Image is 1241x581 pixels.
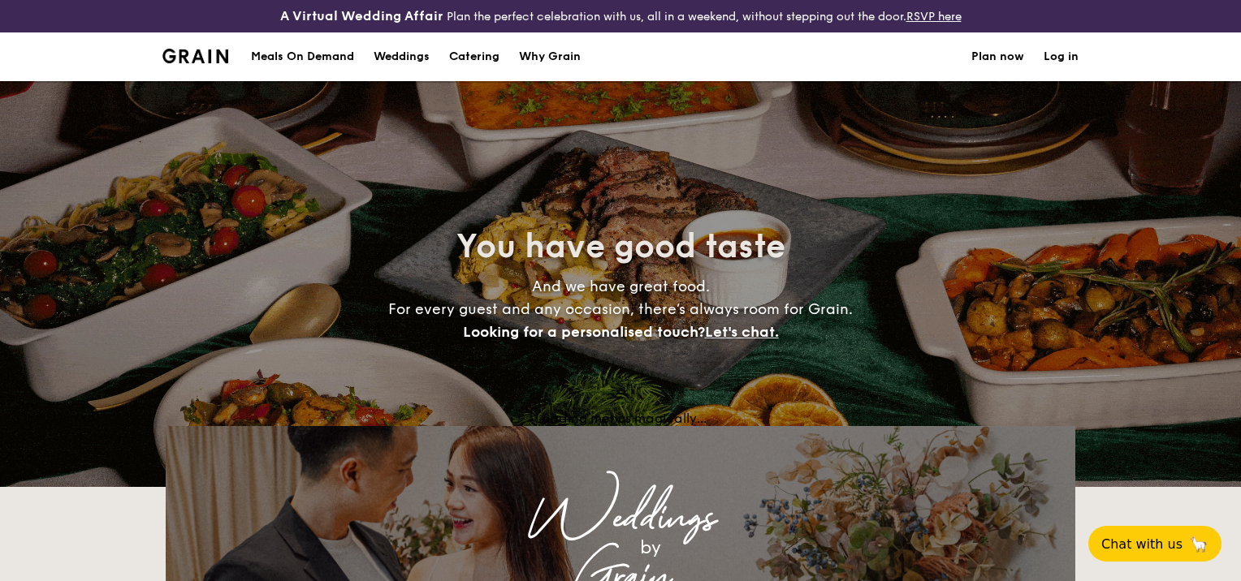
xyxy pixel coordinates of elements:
[207,6,1035,26] div: Plan the perfect celebration with us, all in a weekend, without stepping out the door.
[309,504,932,533] div: Weddings
[1088,526,1222,562] button: Chat with us🦙
[280,6,443,26] h4: A Virtual Wedding Affair
[1044,32,1079,81] a: Log in
[1189,535,1209,553] span: 🦙
[166,411,1075,426] div: Loading menus magically...
[705,323,779,341] span: Let's chat.
[509,32,590,81] a: Why Grain
[906,10,962,24] a: RSVP here
[369,533,932,562] div: by
[162,49,228,63] a: Logotype
[439,32,509,81] a: Catering
[241,32,364,81] a: Meals On Demand
[519,32,581,81] div: Why Grain
[251,32,354,81] div: Meals On Demand
[971,32,1024,81] a: Plan now
[449,32,499,81] h1: Catering
[1101,536,1183,552] span: Chat with us
[364,32,439,81] a: Weddings
[162,49,228,63] img: Grain
[374,32,430,81] div: Weddings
